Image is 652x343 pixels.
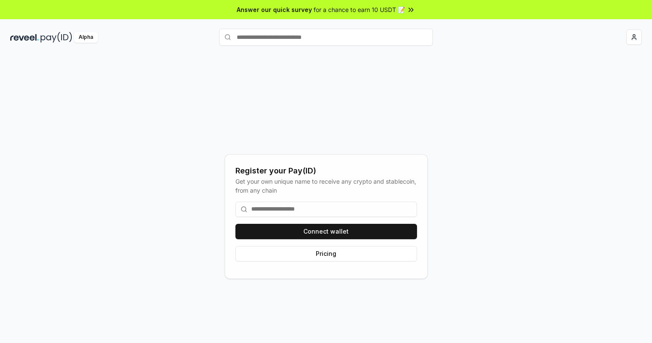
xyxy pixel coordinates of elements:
div: Alpha [74,32,98,43]
button: Pricing [235,246,417,261]
img: reveel_dark [10,32,39,43]
span: for a chance to earn 10 USDT 📝 [314,5,405,14]
span: Answer our quick survey [237,5,312,14]
button: Connect wallet [235,224,417,239]
img: pay_id [41,32,72,43]
div: Get your own unique name to receive any crypto and stablecoin, from any chain [235,177,417,195]
div: Register your Pay(ID) [235,165,417,177]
